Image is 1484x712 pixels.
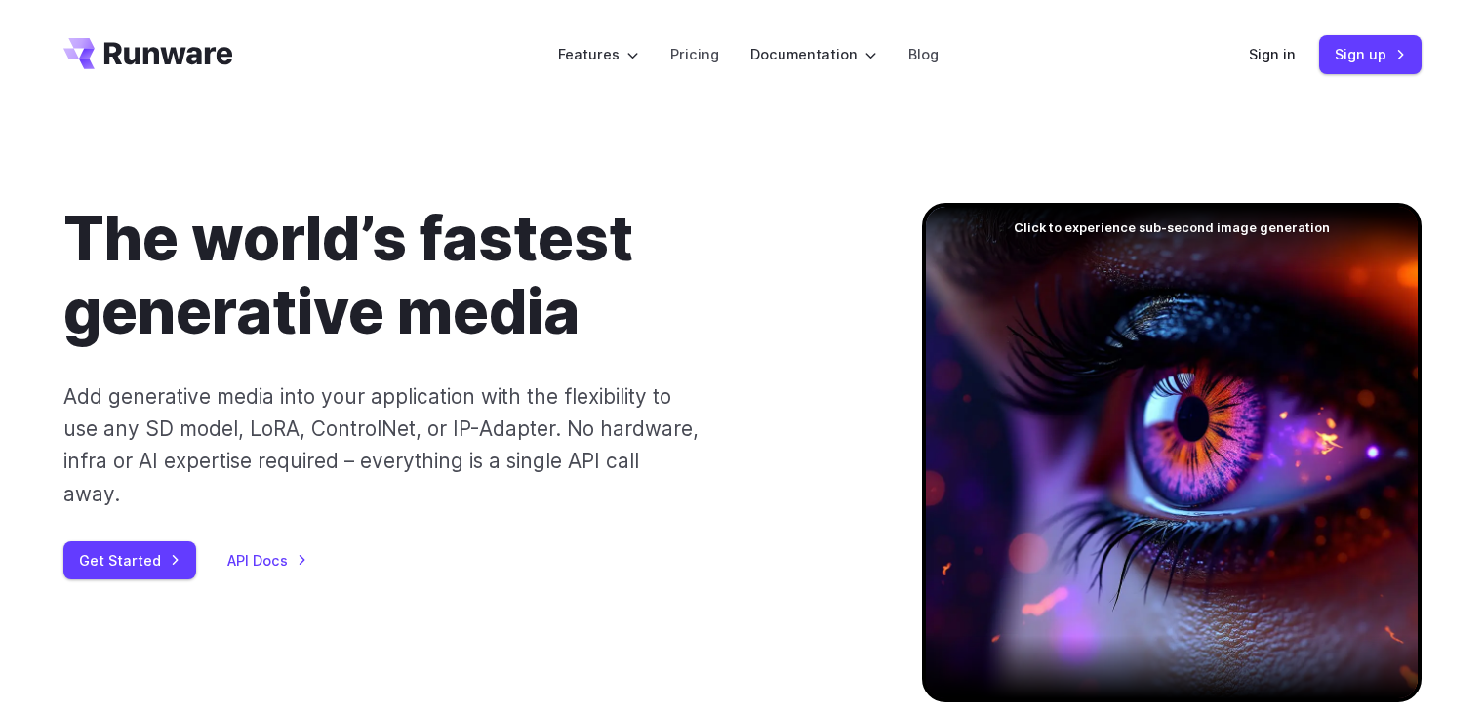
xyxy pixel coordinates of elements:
[908,43,939,65] a: Blog
[63,380,701,510] p: Add generative media into your application with the flexibility to use any SD model, LoRA, Contro...
[63,203,860,349] h1: The world’s fastest generative media
[558,43,639,65] label: Features
[63,541,196,579] a: Get Started
[1249,43,1296,65] a: Sign in
[670,43,719,65] a: Pricing
[1319,35,1422,73] a: Sign up
[63,38,233,69] a: Go to /
[227,549,307,572] a: API Docs
[750,43,877,65] label: Documentation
